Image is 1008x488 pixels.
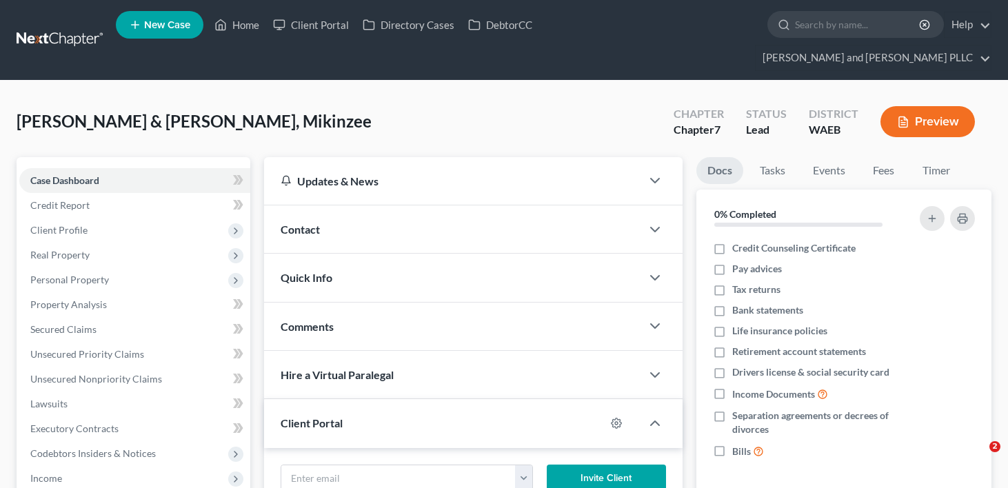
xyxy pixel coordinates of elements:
[30,373,162,385] span: Unsecured Nonpriority Claims
[756,45,991,70] a: [PERSON_NAME] and [PERSON_NAME] PLLC
[30,298,107,310] span: Property Analysis
[795,12,921,37] input: Search by name...
[945,12,991,37] a: Help
[19,317,250,342] a: Secured Claims
[732,365,889,379] span: Drivers license & social security card
[732,345,866,358] span: Retirement account statements
[674,122,724,138] div: Chapter
[746,106,787,122] div: Status
[732,409,906,436] span: Separation agreements or decrees of divorces
[714,208,776,220] strong: 0% Completed
[281,271,332,284] span: Quick Info
[732,241,856,255] span: Credit Counseling Certificate
[714,123,720,136] span: 7
[809,122,858,138] div: WAEB
[281,320,334,333] span: Comments
[732,445,751,458] span: Bills
[30,398,68,409] span: Lawsuits
[281,174,625,188] div: Updates & News
[461,12,539,37] a: DebtorCC
[30,323,97,335] span: Secured Claims
[732,324,827,338] span: Life insurance policies
[30,447,156,459] span: Codebtors Insiders & Notices
[19,367,250,392] a: Unsecured Nonpriority Claims
[281,416,343,429] span: Client Portal
[19,342,250,367] a: Unsecured Priority Claims
[144,20,190,30] span: New Case
[17,111,372,131] span: [PERSON_NAME] & [PERSON_NAME], Mikinzee
[732,283,780,296] span: Tax returns
[961,441,994,474] iframe: Intercom live chat
[281,223,320,236] span: Contact
[30,224,88,236] span: Client Profile
[746,122,787,138] div: Lead
[862,157,906,184] a: Fees
[19,392,250,416] a: Lawsuits
[30,423,119,434] span: Executory Contracts
[989,441,1000,452] span: 2
[30,472,62,484] span: Income
[30,199,90,211] span: Credit Report
[30,249,90,261] span: Real Property
[732,387,815,401] span: Income Documents
[281,368,394,381] span: Hire a Virtual Paralegal
[749,157,796,184] a: Tasks
[911,157,961,184] a: Timer
[802,157,856,184] a: Events
[809,106,858,122] div: District
[356,12,461,37] a: Directory Cases
[880,106,975,137] button: Preview
[732,303,803,317] span: Bank statements
[19,168,250,193] a: Case Dashboard
[19,193,250,218] a: Credit Report
[696,157,743,184] a: Docs
[208,12,266,37] a: Home
[19,292,250,317] a: Property Analysis
[674,106,724,122] div: Chapter
[30,174,99,186] span: Case Dashboard
[30,274,109,285] span: Personal Property
[30,348,144,360] span: Unsecured Priority Claims
[19,416,250,441] a: Executory Contracts
[732,262,782,276] span: Pay advices
[266,12,356,37] a: Client Portal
